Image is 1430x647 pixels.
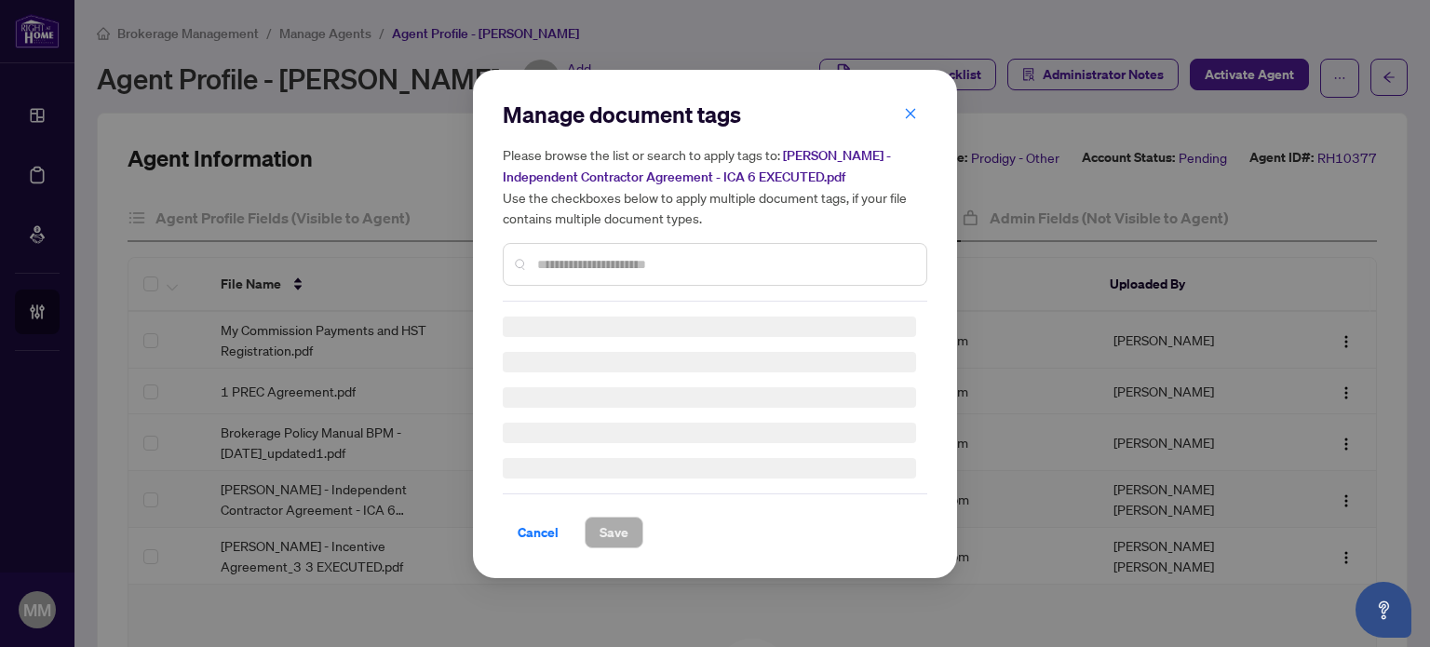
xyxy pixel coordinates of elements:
span: Cancel [518,518,559,547]
h2: Manage document tags [503,100,927,129]
span: [PERSON_NAME] - Independent Contractor Agreement - ICA 6 EXECUTED.pdf [503,147,891,185]
button: Cancel [503,517,573,548]
button: Open asap [1356,582,1411,638]
h5: Please browse the list or search to apply tags to: Use the checkboxes below to apply multiple doc... [503,144,927,228]
span: close [904,106,917,119]
button: Save [585,517,643,548]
